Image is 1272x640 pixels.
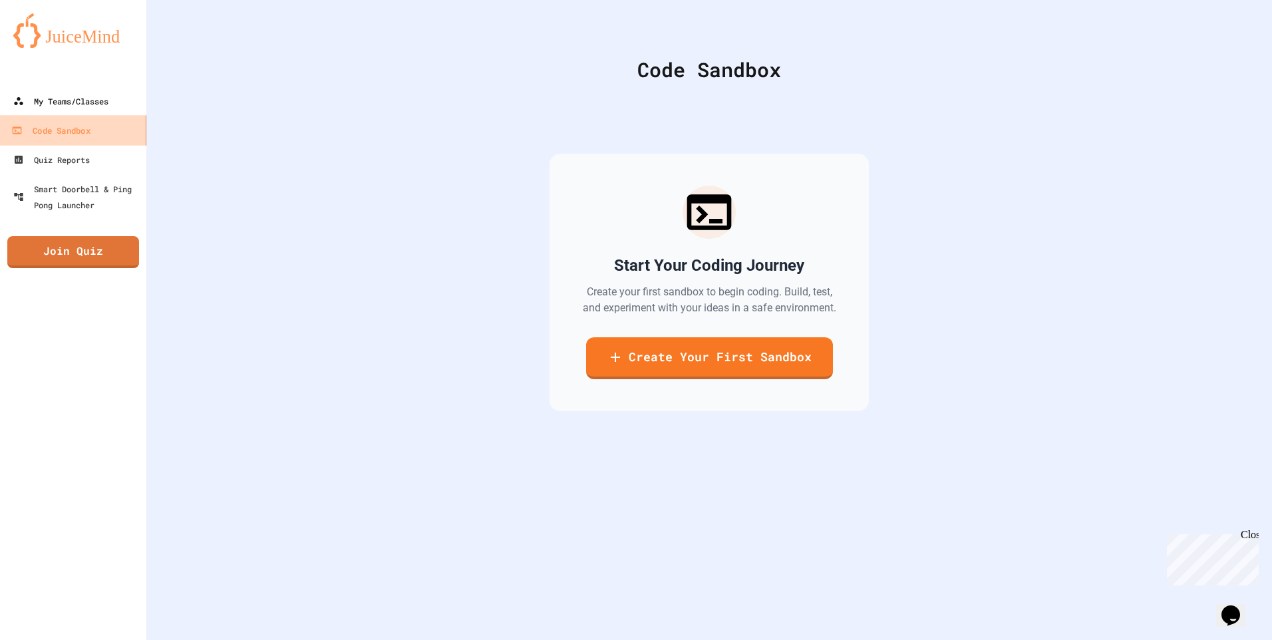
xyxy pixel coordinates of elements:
[13,93,108,109] div: My Teams/Classes
[614,255,804,276] h2: Start Your Coding Journey
[13,152,90,168] div: Quiz Reports
[7,236,139,268] a: Join Quiz
[1162,529,1259,585] iframe: chat widget
[581,284,837,316] p: Create your first sandbox to begin coding. Build, test, and experiment with your ideas in a safe ...
[5,5,92,84] div: Chat with us now!Close
[13,181,141,213] div: Smart Doorbell & Ping Pong Launcher
[586,337,833,379] a: Create Your First Sandbox
[180,55,1239,84] div: Code Sandbox
[13,13,133,48] img: logo-orange.svg
[11,122,90,139] div: Code Sandbox
[1216,587,1259,627] iframe: chat widget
